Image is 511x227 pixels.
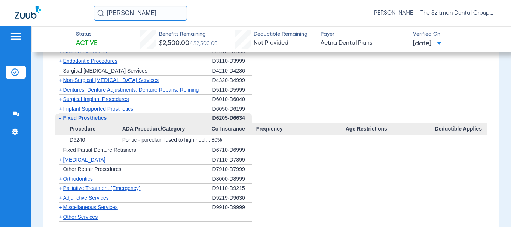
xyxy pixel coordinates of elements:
[59,49,62,55] span: +
[76,39,97,48] span: Active
[63,96,129,102] span: Surgical Implant Procedures
[70,137,85,143] span: D6240
[256,123,346,135] span: Frequency
[474,191,511,227] iframe: Chat Widget
[321,39,406,48] span: Aetna Dental Plans
[15,6,41,19] img: Zuub Logo
[63,195,109,201] span: Adjunctive Services
[63,176,93,182] span: Orthodontics
[94,6,187,21] input: Search for patients
[63,58,118,64] span: Endodontic Procedures
[159,40,189,46] span: $2,500.00
[254,40,288,46] span: Not Provided
[59,157,62,163] span: +
[59,185,62,191] span: +
[59,96,62,102] span: +
[211,123,256,135] span: Co-Insurance
[63,77,159,83] span: Non-Surgical [MEDICAL_DATA] Services
[122,135,212,145] div: Pontic - porcelain fused to high noble metal
[373,9,496,17] span: [PERSON_NAME] - The Szikman Dental Group
[212,145,252,155] div: D6710-D6999
[159,30,218,38] span: Benefits Remaining
[212,85,252,95] div: D5110-D5999
[63,106,134,112] span: Implant Supported Prosthetics
[97,10,104,16] img: Search Icon
[63,204,118,210] span: Miscellaneous Services
[63,87,199,93] span: Dentures, Denture Adjustments, Denture Repairs, Relining
[59,115,61,121] span: -
[59,214,62,220] span: +
[212,56,252,66] div: D3110-D3999
[63,214,98,220] span: Other Services
[321,30,406,38] span: Payer
[55,123,122,135] span: Procedure
[212,155,252,165] div: D7110-D7899
[212,104,252,114] div: D6050-D6199
[59,58,62,64] span: +
[122,123,212,135] span: ADA Procedure/Category
[76,30,97,38] span: Status
[435,123,487,135] span: Deductible Applies
[63,157,105,163] span: [MEDICAL_DATA]
[212,66,252,76] div: D4210-D4286
[212,113,252,123] div: D6205-D6634
[63,166,122,172] span: Other Repair Procedures
[211,135,256,145] div: 80%
[59,204,62,210] span: +
[59,106,62,112] span: +
[254,30,307,38] span: Deductible Remaining
[59,87,62,93] span: +
[413,30,499,38] span: Verified On
[212,203,252,212] div: D9910-D9999
[212,193,252,203] div: D9219-D9630
[63,115,107,121] span: Fixed Prosthetics
[346,123,435,135] span: Age Restrictions
[59,77,62,83] span: +
[212,76,252,85] div: D4320-D4999
[189,41,218,46] span: / $2,500.00
[212,95,252,104] div: D6010-D6040
[63,68,147,74] span: Surgical [MEDICAL_DATA] Services
[59,176,62,182] span: +
[413,39,442,48] span: [DATE]
[63,185,141,191] span: Palliative Treatment (Emergency)
[212,174,252,184] div: D8000-D8999
[212,184,252,193] div: D9110-D9215
[63,49,107,55] span: Other Restorations
[59,195,62,201] span: +
[10,32,22,41] img: hamburger-icon
[63,147,136,153] span: Fixed Partial Denture Retainers
[212,165,252,174] div: D7910-D7999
